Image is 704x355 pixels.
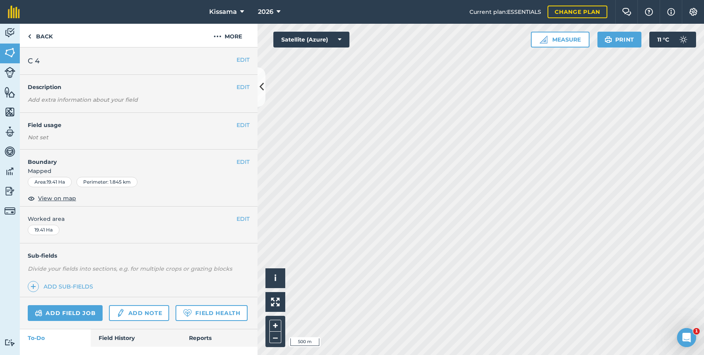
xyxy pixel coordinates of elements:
[28,265,232,272] em: Divide your fields into sections, e.g. for multiple crops or grazing blocks
[209,7,237,17] span: Kissama
[4,67,15,78] img: svg+xml;base64,PD94bWwgdmVyc2lvbj0iMS4wIiBlbmNvZGluZz0idXRmLTgiPz4KPCEtLSBHZW5lcmF0b3I6IEFkb2JlIE...
[76,177,137,187] div: Perimeter : 1.845 km
[4,47,15,59] img: svg+xml;base64,PHN2ZyB4bWxucz0iaHR0cDovL3d3dy53My5vcmcvMjAwMC9zdmciIHdpZHRoPSI1NiIgaGVpZ2h0PSI2MC...
[4,146,15,158] img: svg+xml;base64,PD94bWwgdmVyc2lvbj0iMS4wIiBlbmNvZGluZz0idXRmLTgiPz4KPCEtLSBHZW5lcmF0b3I6IEFkb2JlIE...
[4,185,15,197] img: svg+xml;base64,PD94bWwgdmVyc2lvbj0iMS4wIiBlbmNvZGluZz0idXRmLTgiPz4KPCEtLSBHZW5lcmF0b3I6IEFkb2JlIE...
[28,32,31,41] img: svg+xml;base64,PHN2ZyB4bWxucz0iaHR0cDovL3d3dy53My5vcmcvMjAwMC9zdmciIHdpZHRoPSI5IiBoZWlnaHQ9IjI0Ii...
[237,215,250,223] button: EDIT
[214,32,221,41] img: svg+xml;base64,PHN2ZyB4bWxucz0iaHR0cDovL3d3dy53My5vcmcvMjAwMC9zdmciIHdpZHRoPSIyMCIgaGVpZ2h0PSIyNC...
[237,83,250,91] button: EDIT
[28,194,35,203] img: svg+xml;base64,PHN2ZyB4bWxucz0iaHR0cDovL3d3dy53My5vcmcvMjAwMC9zdmciIHdpZHRoPSIxOCIgaGVpZ2h0PSIyNC...
[273,32,349,47] button: Satellite (Azure)
[28,305,103,321] a: Add field job
[31,282,36,291] img: svg+xml;base64,PHN2ZyB4bWxucz0iaHR0cDovL3d3dy53My5vcmcvMjAwMC9zdmciIHdpZHRoPSIxNCIgaGVpZ2h0PSIyNC...
[28,194,76,203] button: View on map
[4,27,15,39] img: svg+xml;base64,PD94bWwgdmVyc2lvbj0iMS4wIiBlbmNvZGluZz0idXRmLTgiPz4KPCEtLSBHZW5lcmF0b3I6IEFkb2JlIE...
[605,35,612,44] img: svg+xml;base64,PHN2ZyB4bWxucz0iaHR0cDovL3d3dy53My5vcmcvMjAwMC9zdmciIHdpZHRoPSIxOSIgaGVpZ2h0PSIyNC...
[657,32,669,47] span: 11 ° C
[265,268,285,288] button: i
[28,121,237,129] h4: Field usage
[531,32,590,47] button: Measure
[28,225,59,235] div: 19.41 Ha
[20,329,91,347] a: To-Do
[176,305,247,321] a: Field Health
[237,158,250,166] button: EDIT
[8,6,20,18] img: fieldmargin Logo
[269,320,281,332] button: +
[237,55,250,64] button: EDIT
[4,86,15,98] img: svg+xml;base64,PHN2ZyB4bWxucz0iaHR0cDovL3d3dy53My5vcmcvMjAwMC9zdmciIHdpZHRoPSI1NiIgaGVpZ2h0PSI2MC...
[35,308,42,318] img: svg+xml;base64,PD94bWwgdmVyc2lvbj0iMS4wIiBlbmNvZGluZz0idXRmLTgiPz4KPCEtLSBHZW5lcmF0b3I6IEFkb2JlIE...
[91,329,181,347] a: Field History
[198,24,258,47] button: More
[269,332,281,343] button: –
[540,36,548,44] img: Ruler icon
[258,7,273,17] span: 2026
[469,8,541,16] span: Current plan : ESSENTIALS
[4,339,15,346] img: svg+xml;base64,PD94bWwgdmVyc2lvbj0iMS4wIiBlbmNvZGluZz0idXRmLTgiPz4KPCEtLSBHZW5lcmF0b3I6IEFkb2JlIE...
[597,32,642,47] button: Print
[28,83,250,91] h4: Description
[271,298,280,306] img: Four arrows, one pointing top left, one top right, one bottom right and the last bottom left
[109,305,169,321] a: Add note
[689,8,698,16] img: A cog icon
[181,329,258,347] a: Reports
[4,126,15,138] img: svg+xml;base64,PD94bWwgdmVyc2lvbj0iMS4wIiBlbmNvZGluZz0idXRmLTgiPz4KPCEtLSBHZW5lcmF0b3I6IEFkb2JlIE...
[28,281,96,292] a: Add sub-fields
[28,96,138,103] em: Add extra information about your field
[622,8,632,16] img: Two speech bubbles overlapping with the left bubble in the forefront
[28,133,250,141] div: Not set
[4,205,15,216] img: svg+xml;base64,PD94bWwgdmVyc2lvbj0iMS4wIiBlbmNvZGluZz0idXRmLTgiPz4KPCEtLSBHZW5lcmF0b3I6IEFkb2JlIE...
[237,121,250,129] button: EDIT
[4,106,15,118] img: svg+xml;base64,PHN2ZyB4bWxucz0iaHR0cDovL3d3dy53My5vcmcvMjAwMC9zdmciIHdpZHRoPSI1NiIgaGVpZ2h0PSI2MC...
[675,32,691,47] img: svg+xml;base64,PD94bWwgdmVyc2lvbj0iMS4wIiBlbmNvZGluZz0idXRmLTgiPz4KPCEtLSBHZW5lcmF0b3I6IEFkb2JlIE...
[4,165,15,177] img: svg+xml;base64,PD94bWwgdmVyc2lvbj0iMS4wIiBlbmNvZGluZz0idXRmLTgiPz4KPCEtLSBHZW5lcmF0b3I6IEFkb2JlIE...
[20,150,237,166] h4: Boundary
[20,24,61,47] a: Back
[548,6,607,18] a: Change plan
[644,8,654,16] img: A question mark icon
[38,194,76,203] span: View on map
[693,328,700,334] span: 1
[20,167,258,175] span: Mapped
[116,308,125,318] img: svg+xml;base64,PD94bWwgdmVyc2lvbj0iMS4wIiBlbmNvZGluZz0idXRmLTgiPz4KPCEtLSBHZW5lcmF0b3I6IEFkb2JlIE...
[677,328,696,347] iframe: Intercom live chat
[649,32,696,47] button: 11 °C
[28,177,72,187] div: Area : 19.41 Ha
[274,273,277,283] span: i
[28,215,250,223] span: Worked area
[28,55,40,66] span: C 4
[20,251,258,260] h4: Sub-fields
[667,7,675,17] img: svg+xml;base64,PHN2ZyB4bWxucz0iaHR0cDovL3d3dy53My5vcmcvMjAwMC9zdmciIHdpZHRoPSIxNyIgaGVpZ2h0PSIxNy...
